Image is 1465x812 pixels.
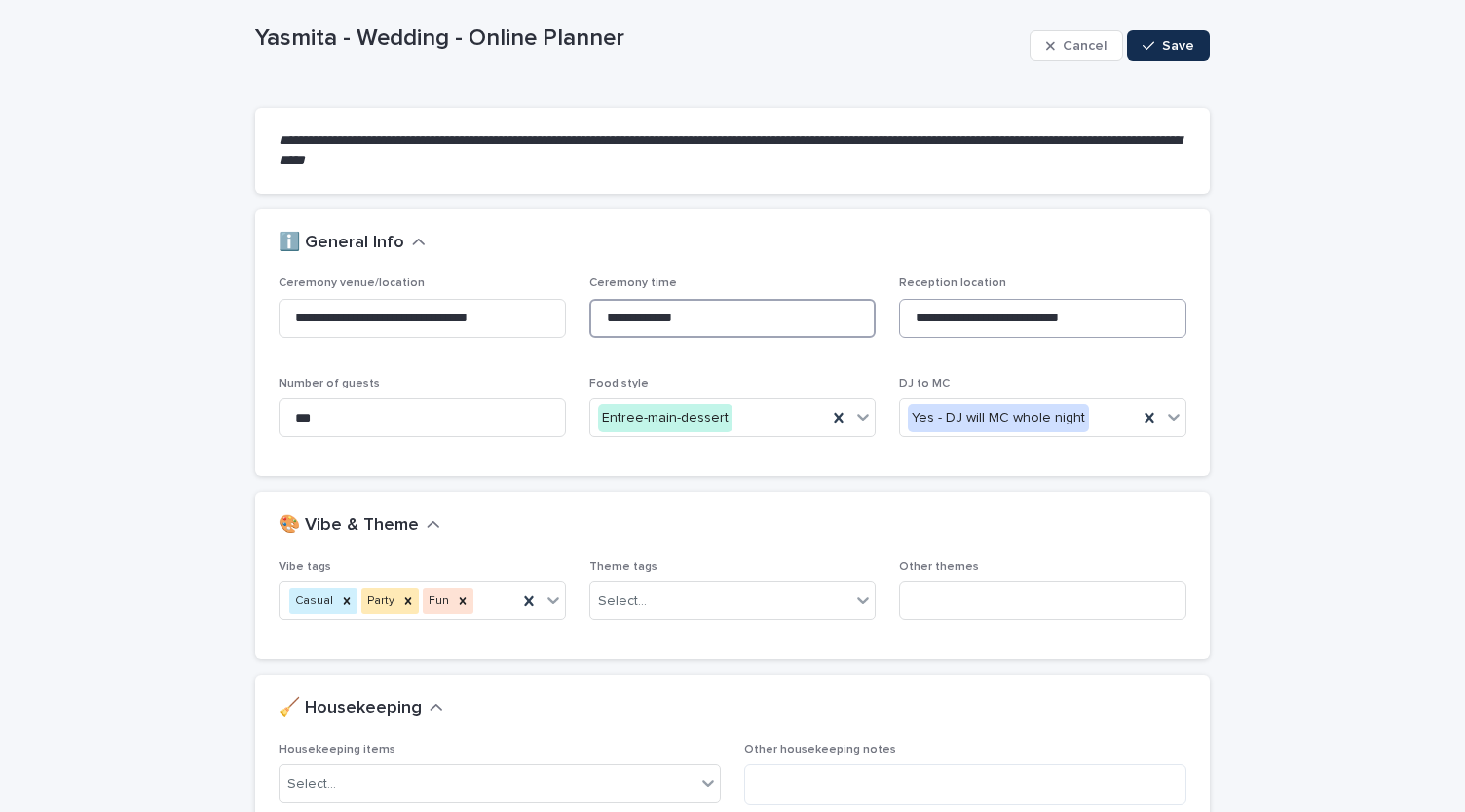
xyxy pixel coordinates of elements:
[908,404,1089,432] div: Yes - DJ will MC whole night
[279,744,395,756] span: Housekeeping items
[899,277,1006,289] span: Reception location
[589,378,649,389] span: Food style
[279,698,443,720] button: 🧹 Housekeeping
[279,277,425,289] span: Ceremony venue/location
[1162,39,1194,53] span: Save
[279,233,426,254] button: ℹ️ General Info
[899,378,950,389] span: DJ to MC
[279,515,419,536] h2: 🎨 Vibe & Theme
[279,378,380,389] span: Number of guests
[744,744,896,756] span: Other housekeeping notes
[279,233,404,254] h2: ℹ️ General Info
[598,404,732,432] div: Entree-main-dessert
[589,561,657,572] span: Theme tags
[423,588,452,614] div: Fun
[899,561,979,572] span: Other themes
[598,591,647,611] div: Select...
[361,588,397,614] div: Party
[589,277,677,289] span: Ceremony time
[289,588,336,614] div: Casual
[279,515,440,536] button: 🎨 Vibe & Theme
[255,24,1022,53] p: Yasmita - Wedding - Online Planner
[279,561,331,572] span: Vibe tags
[1030,30,1123,61] button: Cancel
[287,774,336,794] div: Select...
[279,698,422,720] h2: 🧹 Housekeeping
[1127,30,1210,61] button: Save
[1063,39,1107,53] span: Cancel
